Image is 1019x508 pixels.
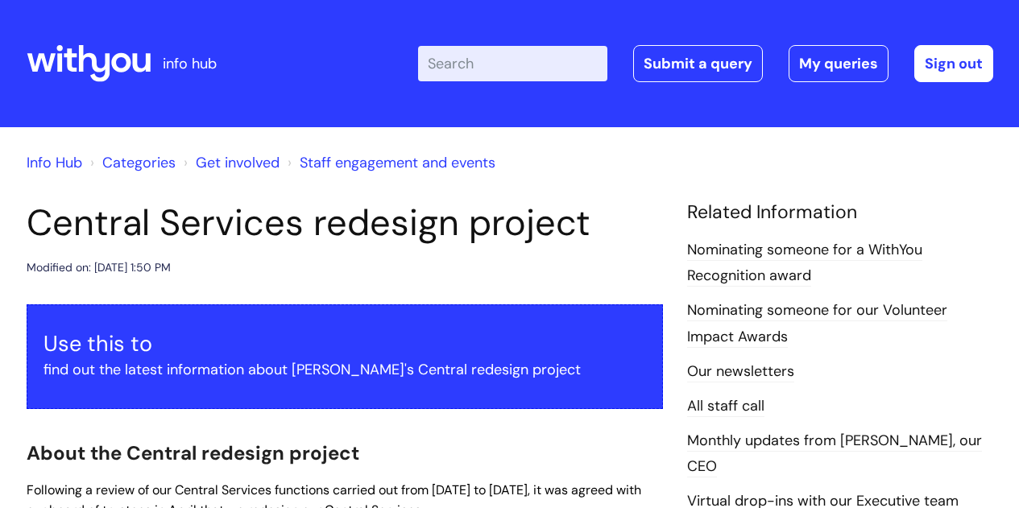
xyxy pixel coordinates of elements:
a: Staff engagement and events [300,153,495,172]
li: Get involved [180,150,280,176]
a: Categories [102,153,176,172]
a: Sign out [914,45,993,82]
a: Info Hub [27,153,82,172]
p: info hub [163,51,217,76]
a: Nominating someone for a WithYou Recognition award [687,240,922,287]
a: Get involved [196,153,280,172]
li: Solution home [86,150,176,176]
a: My queries [789,45,889,82]
a: All staff call [687,396,764,417]
div: Modified on: [DATE] 1:50 PM [27,258,171,278]
a: Monthly updates from [PERSON_NAME], our CEO [687,431,982,477]
h4: Related Information [687,201,993,224]
div: | - [418,45,993,82]
a: Nominating someone for our Volunteer Impact Awards [687,300,947,347]
li: Staff engagement and events [284,150,495,176]
p: find out the latest information about [PERSON_NAME]'s Central redesign project [43,357,646,382]
input: Search [418,46,607,81]
a: Our newsletters [687,361,794,382]
h1: Central Services redesign project [27,201,663,245]
h3: Use this to [43,331,646,357]
a: Submit a query [633,45,763,82]
span: About the Central redesign project [27,440,359,465]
